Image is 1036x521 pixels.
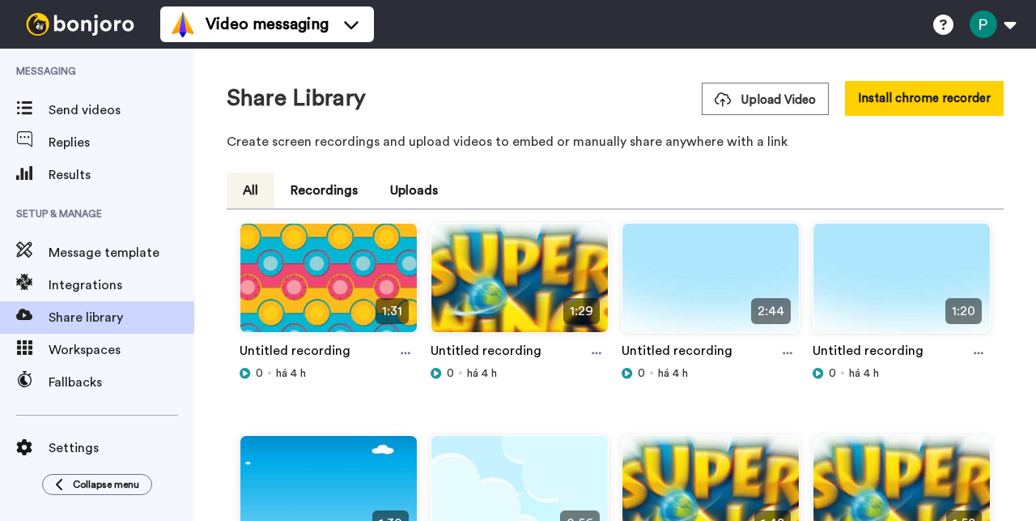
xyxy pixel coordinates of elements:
[274,173,374,208] button: Recordings
[206,13,329,36] span: Video messaging
[49,438,194,458] span: Settings
[42,474,152,495] button: Collapse menu
[829,365,836,382] span: 0
[813,224,990,346] img: 69bc6c22-61f0-4806-a2e2-b571d2fe2543_thumbnail_source_1755287511.jpg
[49,373,194,392] span: Fallbacks
[622,224,799,346] img: acf7535b-e90f-46b9-9c5c-2a50f699e02d_thumbnail_source_1755287509.jpg
[622,341,732,365] a: Untitled recording
[622,365,800,382] div: há 4 h
[702,83,829,115] button: Upload Video
[813,341,923,365] a: Untitled recording
[49,275,194,295] span: Integrations
[170,11,196,37] img: vm-color.svg
[447,365,454,382] span: 0
[49,100,194,120] span: Send videos
[227,132,1004,152] p: Create screen recordings and upload videos to embed or manually share anywhere with a link
[49,243,194,263] span: Message template
[715,92,816,109] span: Upload Video
[240,224,417,346] img: 466385cc-aa30-4ff1-ac79-90912b7befca_thumbnail_source_1755287515.jpg
[240,341,350,365] a: Untitled recording
[945,298,982,324] span: 1:20
[431,224,608,346] img: 9afd64b8-1fc4-4613-b543-b8fa1cf02d4b_thumbnail_source_1755287513.jpg
[431,365,609,382] div: há 4 h
[638,365,645,382] span: 0
[563,298,600,324] span: 1:29
[49,340,194,360] span: Workspaces
[227,86,366,111] h1: Share Library
[431,341,541,365] a: Untitled recording
[49,133,194,152] span: Replies
[374,173,454,208] button: Uploads
[240,365,418,382] div: há 4 h
[813,365,991,382] div: há 4 h
[73,478,139,491] span: Collapse menu
[845,81,1004,116] button: Install chrome recorder
[19,13,141,36] img: bj-logo-header-white.svg
[256,365,263,382] span: 0
[49,308,194,327] span: Share library
[227,173,274,208] button: All
[751,298,791,324] span: 2:44
[49,165,194,185] span: Results
[376,298,409,324] span: 1:31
